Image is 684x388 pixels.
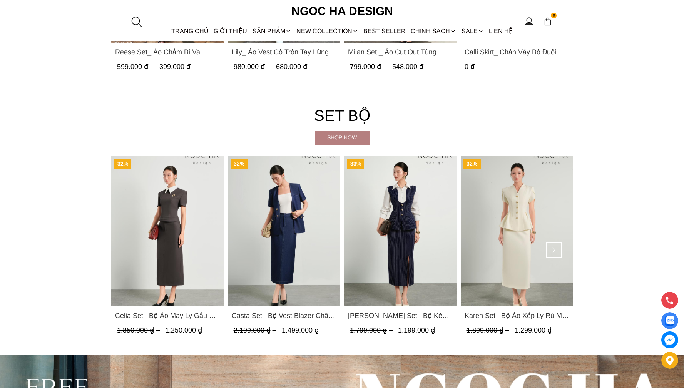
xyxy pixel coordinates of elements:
a: Link to Milan Set _ Áo Cut Out Tùng Không Tay Kết Hợp Chân Váy Xếp Ly A1080+CV139 [348,47,453,57]
span: Celia Set_ Bộ Áo May Ly Gấu Cổ Trắng Mix Chân Váy Bút Chì Màu Ghi BJ148 [115,310,220,321]
span: 980.000 ₫ [233,63,272,70]
a: NEW COLLECTION [294,21,361,41]
a: Link to Casta Set_ Bộ Vest Blazer Chân Váy Bút Chì Màu Xanh BJ145 [231,310,336,321]
span: Karen Set_ Bộ Áo Xếp Ly Rủ Mix Chân Váy Bút Chì Màu Kem BJ147 [464,310,569,321]
a: Link to Camille Set_ Bộ Kẻ Sọc Mix Vải Sơ Mi Trắng BJ146 [348,310,453,321]
a: BEST SELLER [361,21,408,41]
a: Shop now [315,131,370,145]
span: 548.000 ₫ [392,63,423,70]
a: Link to Calli Skirt_ Chân Váy Bò Đuôi Cá May Chỉ Nổi CV137 [464,47,569,57]
a: GIỚI THIỆU [211,21,250,41]
a: Ngoc Ha Design [284,2,400,20]
span: Milan Set _ Áo Cut Out Tùng Không Tay Kết Hợp Chân Váy Xếp Ly A1080+CV139 [348,47,453,57]
div: Shop now [315,133,370,142]
a: Link to Celia Set_ Bộ Áo May Ly Gấu Cổ Trắng Mix Chân Váy Bút Chì Màu Ghi BJ148 [115,310,220,321]
span: 2.199.000 ₫ [233,326,278,334]
span: 680.000 ₫ [276,63,307,70]
a: Product image - Camille Set_ Bộ Kẻ Sọc Mix Vải Sơ Mi Trắng BJ146 [344,156,457,306]
div: SẢN PHẨM [250,21,294,41]
a: SALE [459,21,486,41]
span: 799.000 ₫ [350,63,389,70]
a: TRANG CHỦ [169,21,211,41]
a: Link to Lily_ Áo Vest Cổ Tròn Tay Lừng Mix Chân Váy Lưới Màu Hồng A1082+CV140 [231,47,336,57]
span: 1.850.000 ₫ [117,326,162,334]
span: 1.499.000 ₫ [281,326,318,334]
span: 1.799.000 ₫ [350,326,395,334]
span: 1.899.000 ₫ [466,326,511,334]
span: 1.250.000 ₫ [165,326,202,334]
span: Casta Set_ Bộ Vest Blazer Chân Váy Bút Chì Màu Xanh BJ145 [231,310,336,321]
a: messenger [661,331,678,348]
span: 0 [551,13,557,19]
span: 599.000 ₫ [117,63,156,70]
div: Chính sách [408,21,459,41]
span: Calli Skirt_ Chân Váy Bò Đuôi Cá May Chỉ Nổi CV137 [464,47,569,57]
span: 1.199.000 ₫ [398,326,435,334]
a: Display image [661,312,678,329]
a: Product image - Casta Set_ Bộ Vest Blazer Chân Váy Bút Chì Màu Xanh BJ145 [227,156,340,306]
a: LIÊN HỆ [486,21,515,41]
span: [PERSON_NAME] Set_ Bộ Kẻ Sọc Mix Vải Sơ Mi Trắng BJ146 [348,310,453,321]
img: img-CART-ICON-ksit0nf1 [544,17,552,26]
span: Lily_ Áo Vest Cổ Tròn Tay Lừng Mix Chân Váy Lưới Màu Hồng A1082+CV140 [231,47,336,57]
span: 1.299.000 ₫ [514,326,551,334]
a: Product image - Celia Set_ Bộ Áo May Ly Gấu Cổ Trắng Mix Chân Váy Bút Chì Màu Ghi BJ148 [111,156,224,306]
a: Product image - Karen Set_ Bộ Áo Xếp Ly Rủ Mix Chân Váy Bút Chì Màu Kem BJ147 [460,156,573,306]
img: Display image [665,316,674,326]
a: Link to Karen Set_ Bộ Áo Xếp Ly Rủ Mix Chân Váy Bút Chì Màu Kem BJ147 [464,310,569,321]
a: Link to Reese Set_ Áo Chấm Bi Vai Chờm Mix Chân Váy Xếp Ly Hông Màu Nâu Tây A1087+CV142 [115,47,220,57]
span: 0 ₫ [464,63,474,70]
span: 399.000 ₫ [159,63,191,70]
span: Reese Set_ Áo Chấm Bi Vai Chờm Mix Chân Váy Xếp Ly Hông Màu Nâu Tây A1087+CV142 [115,47,220,57]
h4: Set bộ [111,103,573,128]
